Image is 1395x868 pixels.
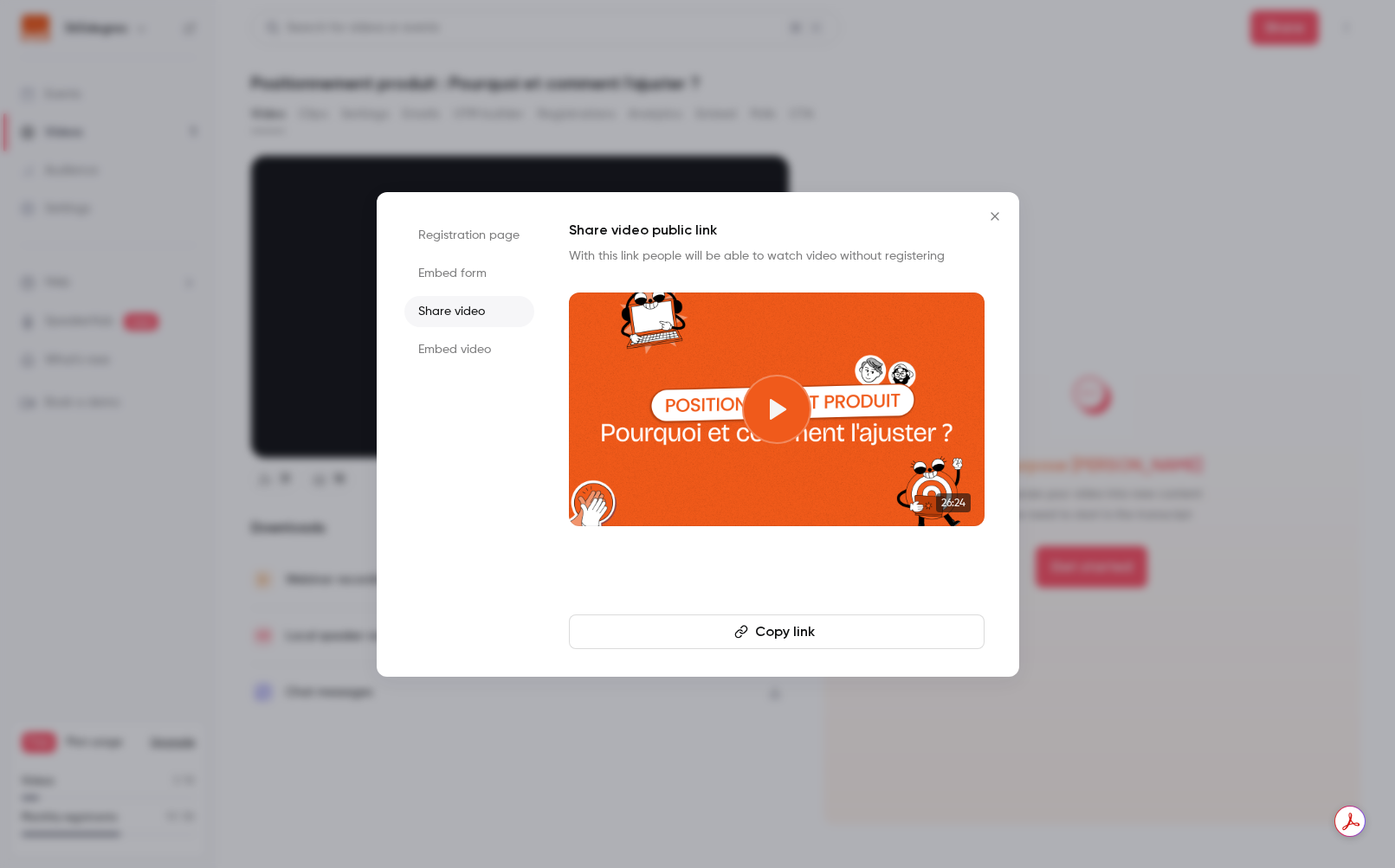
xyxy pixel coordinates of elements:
[569,220,985,241] h1: Share video public link
[404,220,534,251] li: Registration page
[978,199,1012,234] button: Close
[404,334,534,365] li: Embed video
[936,493,971,512] span: 26:24
[404,296,534,327] li: Share video
[404,258,534,289] li: Embed form
[569,614,985,649] button: Copy link
[569,248,985,265] p: With this link people will be able to watch video without registering
[569,293,985,526] a: 26:24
